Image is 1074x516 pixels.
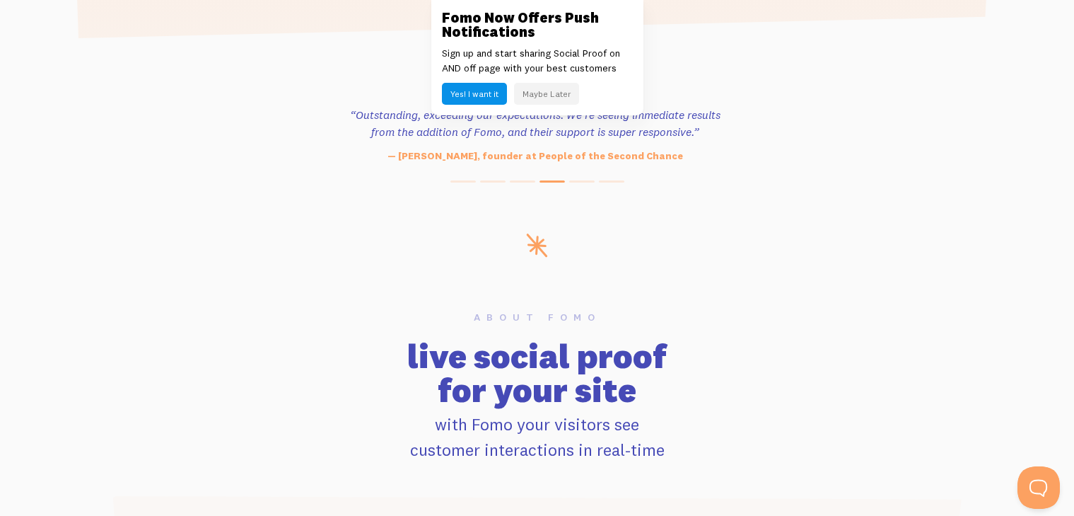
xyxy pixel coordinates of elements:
button: Yes! I want it [442,83,507,105]
button: Maybe Later [514,83,579,105]
h3: Fomo Now Offers Push Notifications [442,11,633,39]
iframe: Help Scout Beacon - Open [1017,466,1060,509]
h2: live social proof for your site [93,339,981,407]
p: — [PERSON_NAME], founder at People of the Second Chance [342,149,728,164]
p: Sign up and start sharing Social Proof on AND off page with your best customers [442,46,633,76]
h6: About Fomo [93,312,981,322]
h3: “Outstanding, exceeding our expectations. We're seeing immediate results from the addition of Fom... [342,106,728,140]
p: with Fomo your visitors see customer interactions in real-time [93,411,981,462]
